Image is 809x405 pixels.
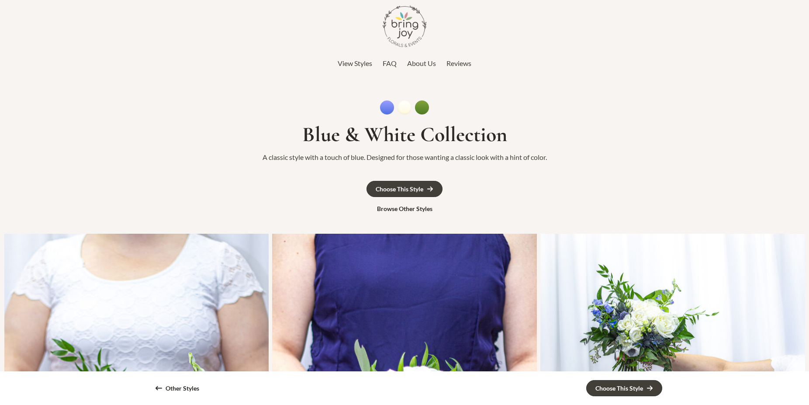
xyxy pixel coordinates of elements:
div: Other Styles [166,385,199,391]
div: Choose This Style [376,186,423,192]
span: FAQ [383,59,397,67]
span: Reviews [446,59,471,67]
span: About Us [407,59,436,67]
div: Choose This Style [595,385,643,391]
span: View Styles [338,59,372,67]
a: Choose This Style [366,181,443,197]
a: Reviews [446,57,471,70]
a: About Us [407,57,436,70]
a: Browse Other Styles [368,201,441,216]
a: FAQ [383,57,397,70]
nav: Top Header Menu [142,57,667,70]
div: Browse Other Styles [377,206,432,212]
a: View Styles [338,57,372,70]
a: Choose This Style [586,380,662,396]
a: Other Styles [147,381,208,396]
